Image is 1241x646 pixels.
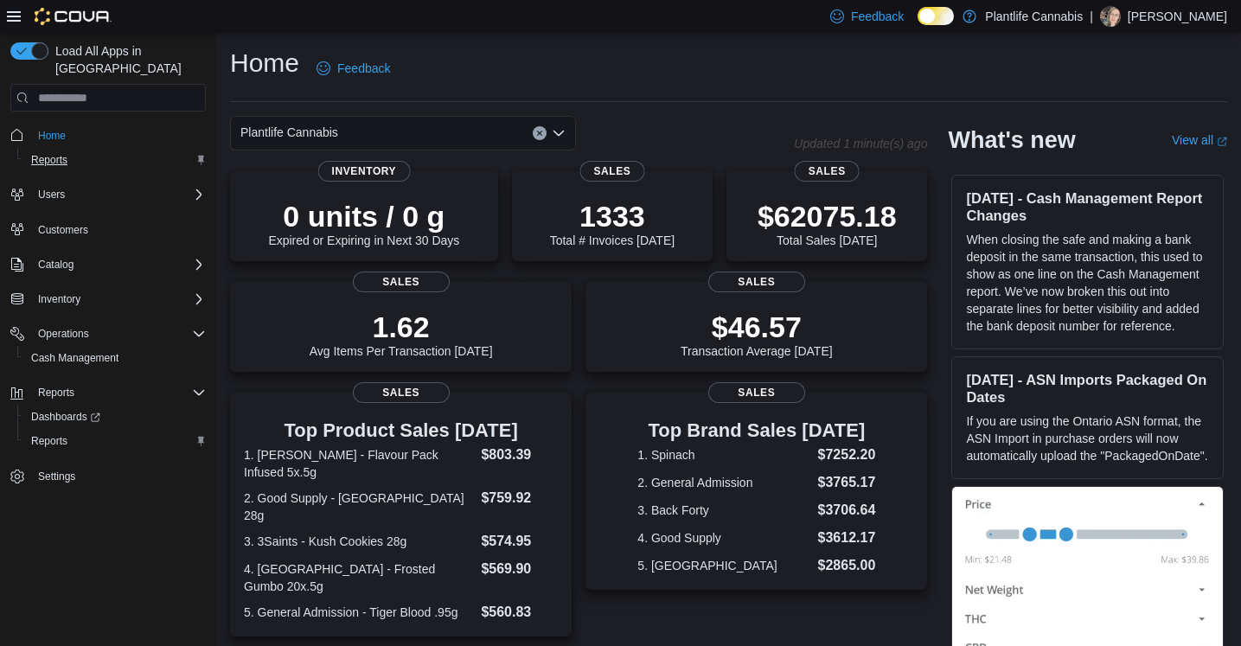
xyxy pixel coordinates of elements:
button: Reports [17,429,213,453]
span: Dashboards [24,406,206,427]
p: $46.57 [681,310,833,344]
span: Catalog [31,254,206,275]
p: $62075.18 [758,199,897,233]
dt: 5. General Admission - Tiger Blood .95g [244,604,474,621]
h3: [DATE] - Cash Management Report Changes [966,189,1209,224]
button: Clear input [533,126,547,140]
input: Dark Mode [918,7,954,25]
span: Reports [38,386,74,400]
span: Sales [353,272,450,292]
p: | [1090,6,1093,27]
span: Users [38,188,65,201]
h2: What's new [948,126,1075,154]
span: Reports [31,434,67,448]
span: Cash Management [31,351,118,365]
dt: 4. Good Supply [637,529,810,547]
span: Sales [353,382,450,403]
button: Inventory [31,289,87,310]
button: Catalog [3,253,213,277]
a: View allExternal link [1172,133,1227,147]
button: Catalog [31,254,80,275]
dt: 1. [PERSON_NAME] - Flavour Pack Infused 5x.5g [244,446,474,481]
button: Open list of options [552,126,566,140]
dt: 3. Back Forty [637,502,810,519]
span: Home [38,129,66,143]
span: Feedback [337,60,390,77]
svg: External link [1217,137,1227,147]
button: Users [3,182,213,207]
p: Plantlife Cannabis [985,6,1083,27]
a: Reports [24,150,74,170]
button: Operations [31,323,96,344]
span: Sales [795,161,860,182]
dt: 2. General Admission [637,474,810,491]
span: Sales [708,272,805,292]
dd: $2865.00 [818,555,876,576]
span: Operations [31,323,206,344]
nav: Complex example [10,115,206,534]
span: Reports [31,153,67,167]
a: Settings [31,466,82,487]
span: Inventory [318,161,411,182]
a: Customers [31,220,95,240]
span: Operations [38,327,89,341]
div: Avg Items Per Transaction [DATE] [310,310,493,358]
span: Users [31,184,206,205]
h3: Top Product Sales [DATE] [244,420,558,441]
button: Home [3,122,213,147]
h1: Home [230,46,299,80]
div: Total Sales [DATE] [758,199,897,247]
button: Operations [3,322,213,346]
dd: $569.90 [481,559,558,579]
span: Cash Management [24,348,206,368]
p: Updated 1 minute(s) ago [794,137,927,150]
a: Cash Management [24,348,125,368]
img: Cova [35,8,112,25]
dd: $3612.17 [818,528,876,548]
span: Feedback [851,8,904,25]
span: Inventory [31,289,206,310]
dd: $7252.20 [818,445,876,465]
span: Reports [24,431,206,451]
dd: $803.39 [481,445,558,465]
button: Settings [3,464,213,489]
dt: 1. Spinach [637,446,810,464]
button: Inventory [3,287,213,311]
dd: $560.83 [481,602,558,623]
button: Reports [17,148,213,172]
p: [PERSON_NAME] [1128,6,1227,27]
dd: $3765.17 [818,472,876,493]
a: Dashboards [24,406,107,427]
dt: 4. [GEOGRAPHIC_DATA] - Frosted Gumbo 20x.5g [244,560,474,595]
button: Reports [31,382,81,403]
div: Transaction Average [DATE] [681,310,833,358]
div: Stephanie Wiseman [1100,6,1121,27]
span: Customers [31,219,206,240]
a: Home [31,125,73,146]
h3: [DATE] - ASN Imports Packaged On Dates [966,371,1209,406]
p: 1.62 [310,310,493,344]
span: Plantlife Cannabis [240,122,338,143]
span: Reports [31,382,206,403]
p: 1333 [550,199,675,233]
span: Sales [579,161,644,182]
span: Reports [24,150,206,170]
span: Dashboards [31,410,100,424]
dt: 5. [GEOGRAPHIC_DATA] [637,557,810,574]
dd: $759.92 [481,488,558,508]
span: Home [31,124,206,145]
p: If you are using the Ontario ASN format, the ASN Import in purchase orders will now automatically... [966,413,1209,464]
button: Cash Management [17,346,213,370]
span: Load All Apps in [GEOGRAPHIC_DATA] [48,42,206,77]
p: When closing the safe and making a bank deposit in the same transaction, this used to show as one... [966,231,1209,335]
span: Settings [31,465,206,487]
button: Reports [3,381,213,405]
div: Expired or Expiring in Next 30 Days [268,199,459,247]
button: Customers [3,217,213,242]
div: Total # Invoices [DATE] [550,199,675,247]
span: Sales [708,382,805,403]
dt: 3. 3Saints - Kush Cookies 28g [244,533,474,550]
dd: $574.95 [481,531,558,552]
dt: 2. Good Supply - [GEOGRAPHIC_DATA] 28g [244,489,474,524]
